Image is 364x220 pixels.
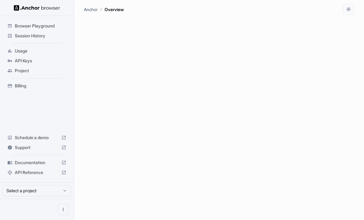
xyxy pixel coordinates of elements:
div: Browser Playground [5,21,69,31]
nav: breadcrumb [84,6,124,13]
span: Browser Playground [15,23,66,29]
div: Billing [5,81,69,91]
span: API Keys [15,58,66,64]
span: Session History [15,33,66,39]
div: API Keys [5,56,69,66]
img: Anchor Logo [14,5,60,11]
span: Schedule a demo [15,135,59,141]
div: Schedule a demo [5,133,69,143]
span: API Reference [15,169,59,176]
span: Usage [15,48,66,54]
div: Documentation [5,158,69,168]
span: Project [15,68,66,74]
button: Open menu [58,204,69,215]
span: Support [15,144,59,151]
div: Session History [5,31,69,41]
span: Documentation [15,160,59,166]
p: Anchor [84,6,98,13]
div: API Reference [5,168,69,177]
div: Support [5,143,69,152]
span: Billing [15,83,66,89]
div: Project [5,66,69,76]
div: Usage [5,46,69,56]
p: Overview [105,6,124,13]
